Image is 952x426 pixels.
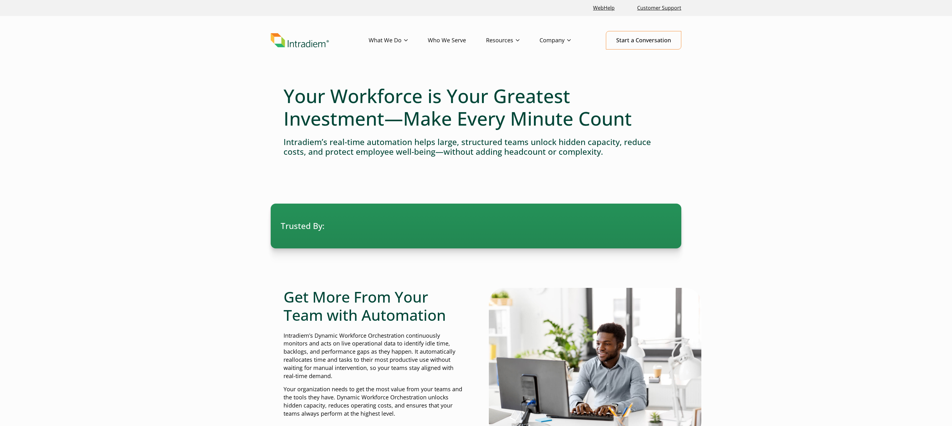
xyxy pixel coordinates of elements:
[564,221,606,231] img: Contact Center Automation MetLife Logo
[369,31,428,49] a: What We Do
[284,85,668,130] h1: Your Workforce is Your Greatest Investment—Make Every Minute Count
[428,31,486,49] a: Who We Serve
[281,220,325,232] span: Trusted By:
[284,137,668,157] h4: Intradiem’s real-time automation helps large, structured teams unlock hidden capacity, reduce cos...
[540,31,591,49] a: Company
[271,33,329,48] img: Intradiem
[284,288,463,324] h2: Get More From Your Team with Automation
[486,31,540,49] a: Resources
[419,221,461,231] img: Contact Center Automation Accor Logo
[284,385,463,418] p: Your organization needs to get the most value from your teams and the tools they have. Dynamic Wo...
[284,332,463,380] p: Intradiem’s Dynamic Workforce Orchestration continuously monitors and acts on live operational da...
[635,1,684,15] a: Customer Support
[271,33,369,48] a: Link to homepage of Intradiem
[636,213,680,239] img: Virgin Media logo.
[606,31,681,49] a: Start a Conversation
[591,1,617,15] a: Link opens in a new window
